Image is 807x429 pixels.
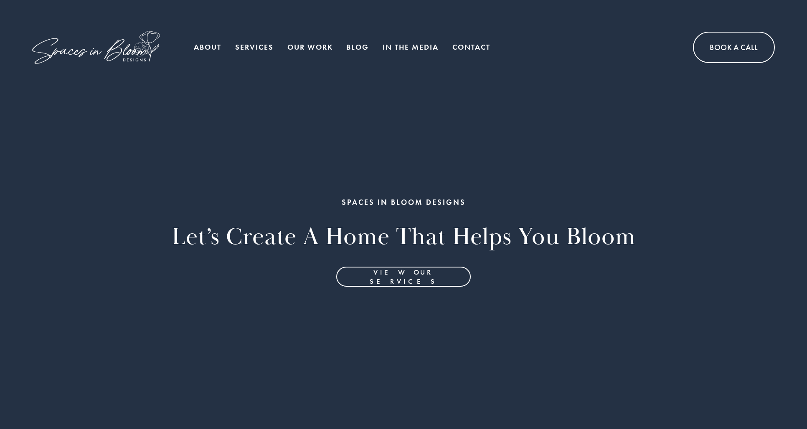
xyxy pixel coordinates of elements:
h1: SPACES IN BLOOM DESIGNS [34,197,774,207]
a: View Our Services [336,267,471,287]
a: Our Work [287,39,333,56]
a: About [194,39,221,56]
a: In the Media [383,39,439,56]
a: Services [235,39,274,56]
a: Book A Call [693,32,774,63]
a: Contact [452,39,490,56]
img: Spaces in Bloom Designs [32,31,160,64]
h2: Let’s Create a home that helps you bloom [34,222,774,253]
a: Blog [346,39,369,56]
